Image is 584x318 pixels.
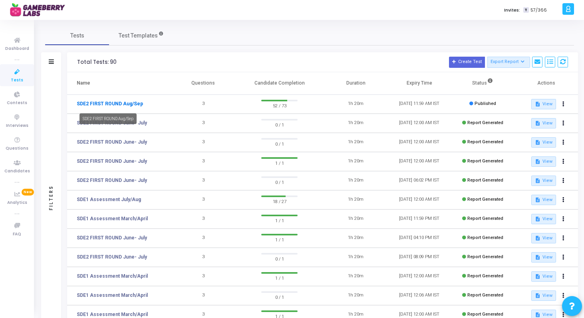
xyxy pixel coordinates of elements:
span: Report Generated [467,120,503,125]
td: 3 [171,114,235,133]
td: 3 [171,267,235,286]
span: Tests [70,32,84,40]
td: 1h 20m [324,152,387,171]
span: Analytics [7,199,27,206]
span: Questions [6,145,28,152]
td: 1h 20m [324,171,387,190]
span: Contests [7,100,27,107]
td: 1h 20m [324,286,387,305]
mat-icon: description [535,235,540,241]
span: Interviews [6,122,28,129]
mat-icon: description [535,216,540,222]
a: SDE1 Assessment March/April [77,311,148,318]
button: View [531,195,556,205]
mat-icon: description [535,197,540,203]
span: Report Generated [467,158,503,164]
a: SDE2 FIRST ROUND June- July [77,253,147,261]
th: Name [67,72,171,95]
a: SDE2 FIRST ROUND June- July [77,234,147,241]
td: 3 [171,229,235,248]
button: View [531,137,556,148]
span: Report Generated [467,312,503,317]
span: 0 / 1 [261,178,298,186]
span: Report Generated [467,273,503,278]
a: SDE1 Assessment March/April [77,292,148,299]
a: SDE2 FIRST ROUND June- July [77,158,147,165]
td: 3 [171,152,235,171]
mat-icon: description [535,159,540,164]
th: Duration [324,72,387,95]
button: Export Report [487,57,530,68]
button: View [531,156,556,167]
th: Questions [171,72,235,95]
span: T [523,7,528,13]
td: 1h 20m [324,95,387,114]
td: 1h 20m [324,248,387,267]
span: 1 / 1 [261,274,298,282]
button: View [531,252,556,263]
a: SDE2 FIRST ROUND June- July [77,138,147,146]
td: 1h 20m [324,209,387,229]
td: [DATE] 04:10 PM IST [387,229,451,248]
td: 1h 20m [324,267,387,286]
mat-icon: description [535,293,540,298]
span: Test Templates [119,32,158,40]
span: 0 / 1 [261,120,298,128]
td: 3 [171,248,235,267]
span: Report Generated [467,254,503,259]
td: [DATE] 12:00 AM IST [387,114,451,133]
button: View [531,214,556,224]
mat-icon: description [535,178,540,184]
div: SDE2 FIRST ROUND Aug/Sep [79,113,137,124]
td: 3 [171,95,235,114]
span: Tests [11,77,23,84]
button: View [531,271,556,282]
span: Report Generated [467,235,503,240]
td: [DATE] 11:59 PM IST [387,209,451,229]
span: Report Generated [467,197,503,202]
th: Status [451,72,514,95]
span: Report Generated [467,139,503,144]
td: [DATE] 12:00 AM IST [387,152,451,171]
button: Create Test [449,57,485,68]
span: Published [475,101,496,106]
td: [DATE] 08:09 PM IST [387,248,451,267]
td: [DATE] 11:59 AM IST [387,95,451,114]
td: 3 [171,286,235,305]
mat-icon: description [535,312,540,318]
td: 1h 20m [324,133,387,152]
td: [DATE] 12:06 AM IST [387,286,451,305]
td: 1h 20m [324,114,387,133]
label: Invites: [504,7,520,14]
td: 3 [171,133,235,152]
button: View [531,176,556,186]
span: 0 / 1 [261,255,298,263]
a: SDE2 FIRST ROUND June- July [77,177,147,184]
span: Report Generated [467,216,503,221]
button: View [531,233,556,243]
span: 52 / 73 [261,101,298,109]
span: New [22,189,34,196]
td: 3 [171,171,235,190]
td: 1h 20m [324,229,387,248]
span: Dashboard [5,45,29,52]
span: 57/366 [530,7,547,14]
img: logo [10,2,70,18]
mat-icon: description [535,274,540,279]
button: View [531,99,556,109]
td: 1h 20m [324,190,387,209]
span: Report Generated [467,292,503,298]
div: Filters [48,154,55,241]
td: 3 [171,190,235,209]
div: Total Tests: 90 [77,59,117,65]
span: 18 / 27 [261,197,298,205]
mat-icon: description [535,120,540,126]
span: 1 / 1 [261,159,298,167]
a: SDE1 Assessment March/April [77,273,148,280]
a: SDE2 FIRST ROUND Aug/Sep [77,100,143,107]
span: FAQ [13,231,21,238]
a: SDE1 Assessment July/Aug [77,196,141,203]
span: 1 / 1 [261,216,298,224]
mat-icon: description [535,255,540,260]
span: 0 / 1 [261,293,298,301]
